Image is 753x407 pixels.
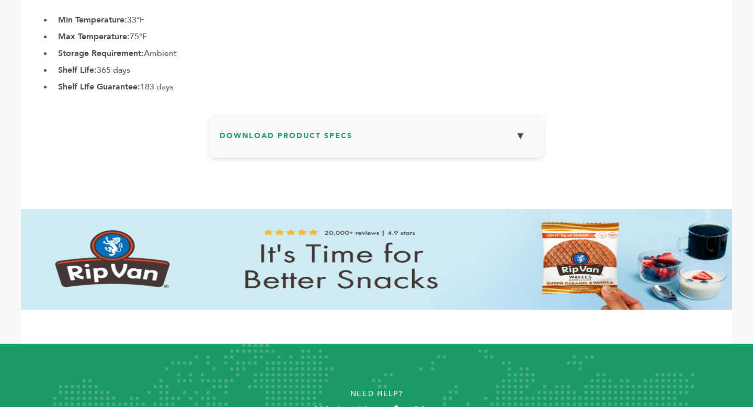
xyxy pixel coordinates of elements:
[38,386,715,402] p: Need Help?
[53,64,732,76] li: 365 days
[58,48,144,59] b: Storage Requirement:
[58,81,140,93] b: Shelf Life Guarantee:
[220,125,533,155] h3: Download Product Specs
[21,181,732,338] img: Rip%20Van%20Header.png
[58,31,130,42] b: Max Temperature:
[53,81,732,93] li: 183 days
[53,47,732,60] li: Ambient
[58,14,127,26] b: Min Temperature:
[53,14,732,26] li: 33°F
[507,125,533,147] button: ▼
[53,30,732,43] li: 75°F
[58,64,97,76] b: Shelf Life:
